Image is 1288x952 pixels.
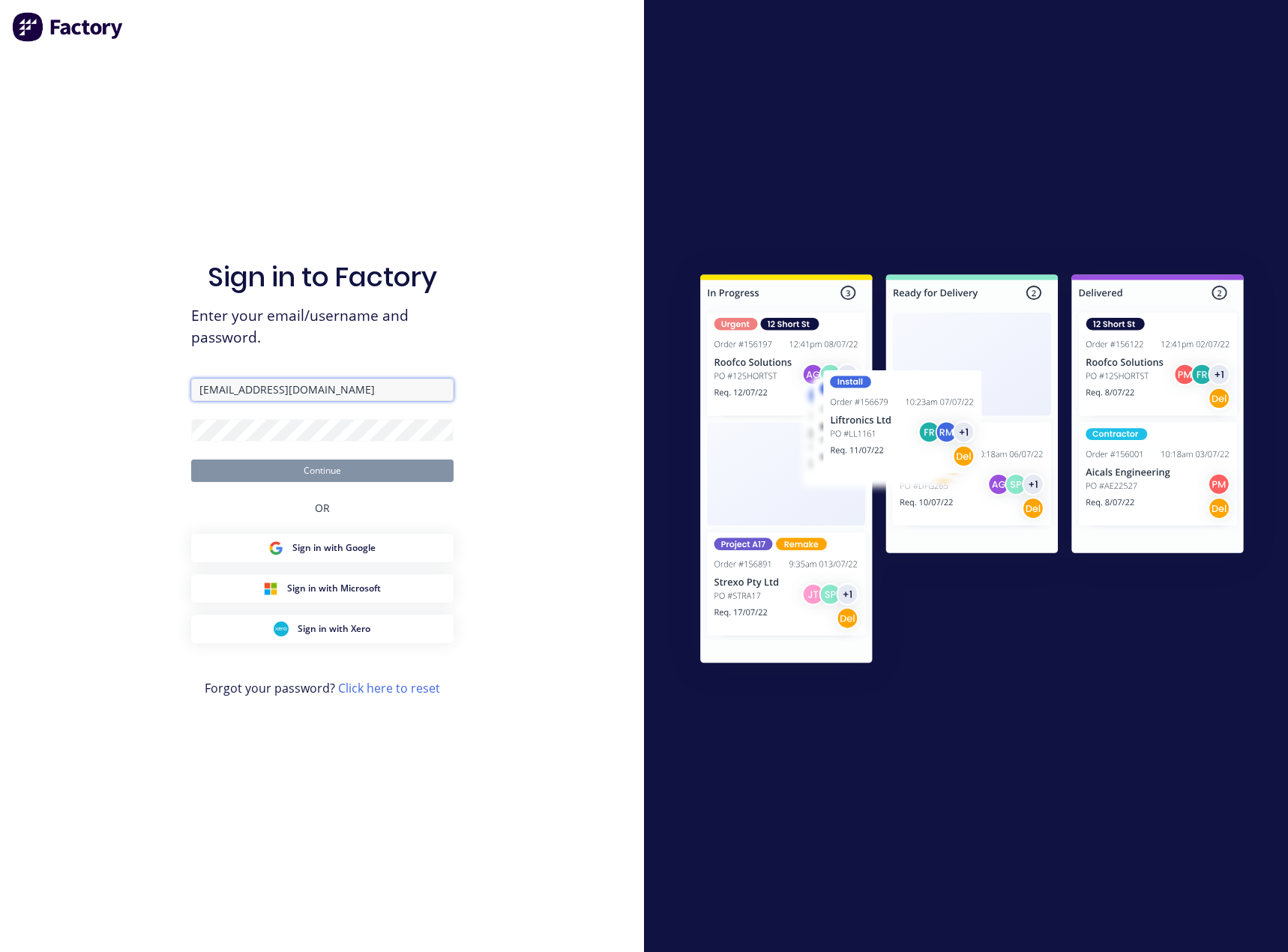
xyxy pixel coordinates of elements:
img: Xero Sign in [274,621,289,636]
button: Google Sign inSign in with Google [191,534,454,562]
span: Sign in with Xero [298,622,370,636]
input: Email/Username [191,379,454,401]
a: Click here to reset [338,680,440,696]
span: Sign in with Google [292,541,376,555]
img: Google Sign in [268,540,283,555]
span: Enter your email/username and password. [191,305,454,349]
img: Factory [12,12,124,42]
span: Sign in with Microsoft [287,582,381,595]
div: OR [315,482,330,534]
h1: Sign in to Factory [208,261,437,293]
img: Sign in [667,244,1277,699]
button: Xero Sign inSign in with Xero [191,615,454,643]
button: Continue [191,460,454,482]
span: Forgot your password? [205,679,440,697]
button: Microsoft Sign inSign in with Microsoft [191,574,454,603]
img: Microsoft Sign in [263,581,278,596]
